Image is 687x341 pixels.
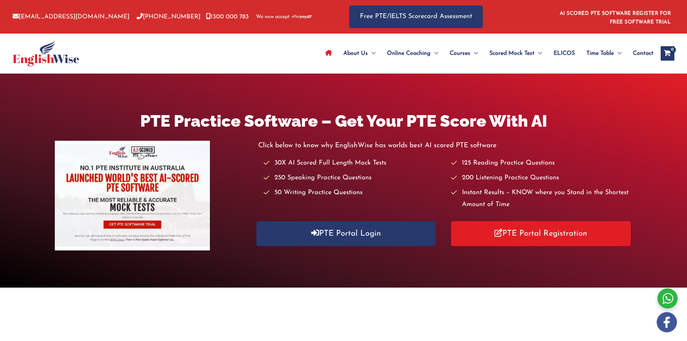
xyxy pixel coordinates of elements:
li: 50 Writing Practice Questions [264,187,444,199]
li: 200 Listening Practice Questions [451,172,632,184]
a: [EMAIL_ADDRESS][DOMAIN_NAME] [13,14,129,20]
li: 250 Speaking Practice Questions [264,172,444,184]
li: 30X AI Scored Full Length Mock Tests [264,157,444,169]
span: Menu Toggle [614,41,621,66]
span: Menu Toggle [534,41,542,66]
a: CoursesMenu Toggle [444,41,484,66]
a: About UsMenu Toggle [338,41,381,66]
a: Scored Mock TestMenu Toggle [484,41,548,66]
span: Menu Toggle [431,41,438,66]
li: Instant Results – KNOW where you Stand in the Shortest Amount of Time [451,187,632,211]
nav: Site Navigation: Main Menu [320,41,653,66]
span: Menu Toggle [470,41,478,66]
img: Afterpay-Logo [292,15,312,19]
a: PTE Portal Registration [451,221,631,246]
a: Time TableMenu Toggle [581,41,627,66]
span: ELICOS [554,41,575,66]
h1: PTE Practice Software – Get Your PTE Score With AI [55,110,632,132]
span: About Us [343,41,368,66]
a: 1300 000 783 [206,14,249,20]
a: Online CoachingMenu Toggle [381,41,444,66]
p: Click below to know why EnglishWise has worlds best AI scored PTE software [258,140,632,152]
li: 125 Reading Practice Questions [451,157,632,169]
img: pte-institute-main [55,141,210,250]
span: We now accept [256,13,290,21]
a: AI SCORED PTE SOFTWARE REGISTER FOR FREE SOFTWARE TRIAL [560,11,671,25]
a: [PHONE_NUMBER] [137,14,201,20]
img: white-facebook.png [657,312,677,332]
span: Scored Mock Test [489,41,534,66]
a: Contact [627,41,653,66]
a: View Shopping Cart, empty [661,46,674,61]
a: PTE Portal Login [256,221,436,246]
span: Courses [450,41,470,66]
img: cropped-ew-logo [13,40,79,66]
a: ELICOS [548,41,581,66]
span: Contact [633,41,653,66]
a: Free PTE/IELTS Scorecard Assessment [349,5,483,28]
aside: Header Widget 1 [555,5,674,29]
span: Online Coaching [387,41,431,66]
span: Menu Toggle [368,41,375,66]
span: Time Table [586,41,614,66]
